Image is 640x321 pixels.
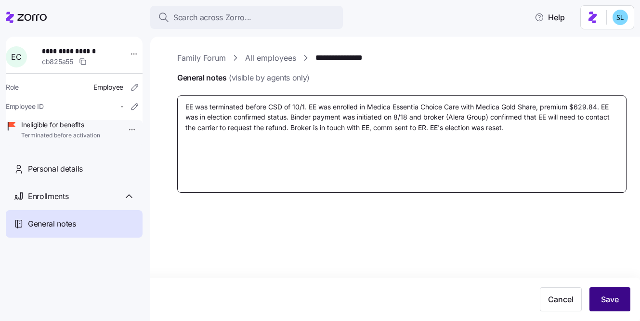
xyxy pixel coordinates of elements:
a: Family Forum [177,52,226,64]
button: Save [589,287,630,311]
span: Ineligible for benefits [21,120,100,130]
span: Terminated before activation [21,132,100,140]
span: General notes [177,72,310,84]
span: Employee [93,82,123,92]
span: Cancel [548,294,574,305]
button: Help [527,8,573,27]
span: Help [535,12,565,23]
span: Role [6,82,19,92]
span: Search across Zorro... [173,12,251,24]
span: Enrollments [28,190,68,202]
span: - [120,102,123,111]
span: Save [601,294,619,305]
span: E C [11,53,21,61]
span: Employee ID [6,102,44,111]
button: Search across Zorro... [150,6,343,29]
span: General notes [28,218,76,230]
img: 7c620d928e46699fcfb78cede4daf1d1 [613,10,628,25]
a: All employees [245,52,296,64]
button: Cancel [540,287,582,311]
span: Personal details [28,163,83,175]
span: cb825a55 [42,57,73,67]
span: (visible by agents only) [229,72,310,84]
textarea: EE was terminated before CSD of 10/1. EE was enrolled in Medica Essentia Choice Care with Medica ... [177,95,627,193]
